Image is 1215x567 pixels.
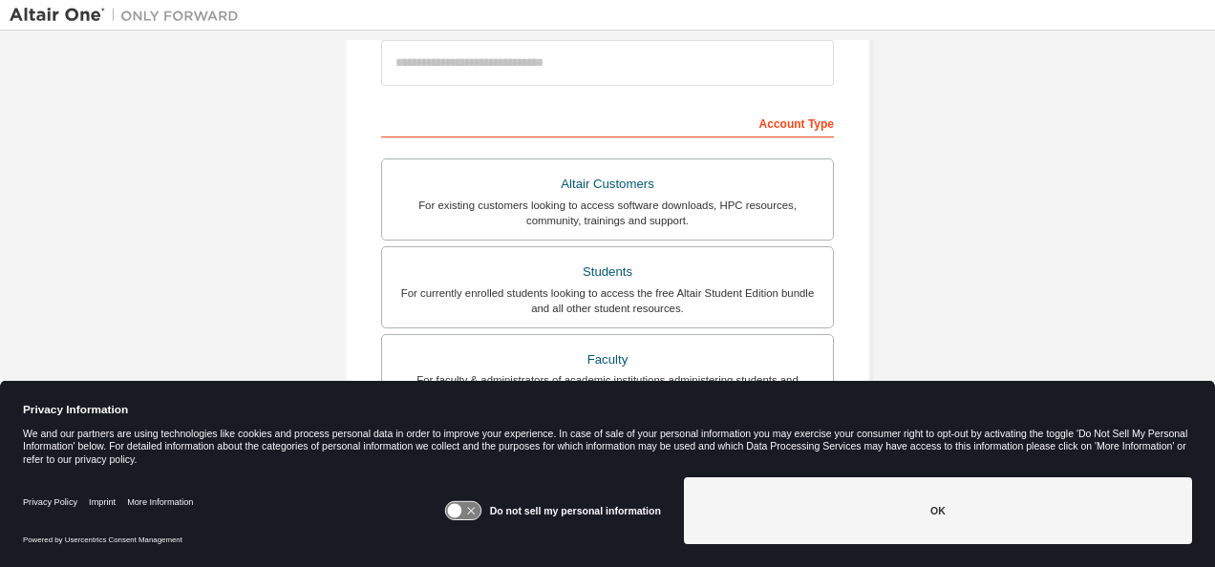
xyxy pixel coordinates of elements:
div: Account Type [381,107,834,137]
div: Faculty [394,346,821,373]
div: For existing customers looking to access software downloads, HPC resources, community, trainings ... [394,198,821,228]
img: Altair One [10,6,248,25]
div: For faculty & administrators of academic institutions administering students and accessing softwa... [394,372,821,403]
div: Altair Customers [394,171,821,198]
div: For currently enrolled students looking to access the free Altair Student Edition bundle and all ... [394,285,821,316]
div: Students [394,259,821,285]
